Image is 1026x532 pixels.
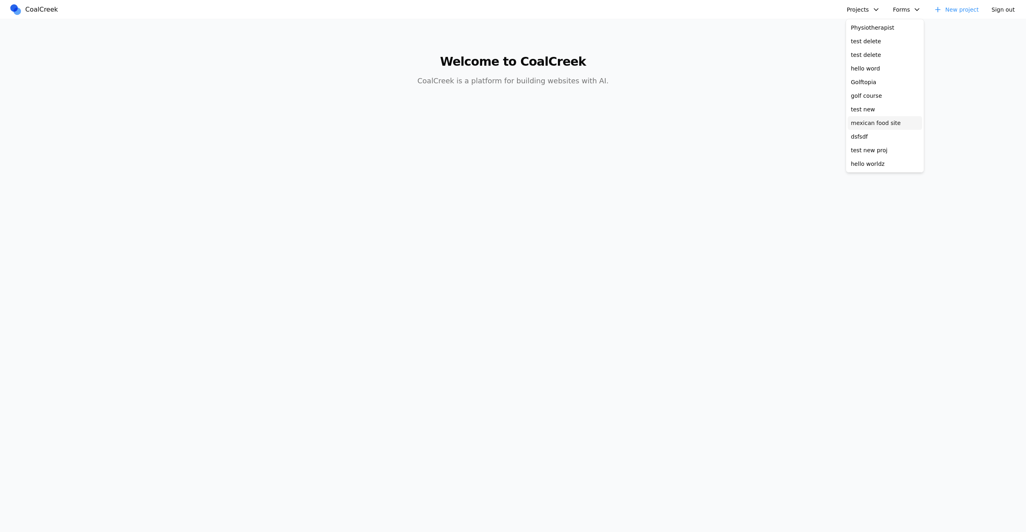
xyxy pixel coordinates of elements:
a: hello worldz [848,157,922,171]
span: CoalCreek [25,5,58,14]
a: hello word [848,62,922,75]
a: Golftopia [848,75,922,89]
a: golf course [848,89,922,103]
a: test delete [848,48,922,62]
button: Sign out [987,4,1020,16]
a: CoalCreek [9,4,61,16]
a: Physiotherapist [848,21,922,34]
div: Projects [846,19,924,173]
h1: Welcome to CoalCreek [359,54,667,69]
button: Forms [888,4,926,16]
a: test new [848,103,922,116]
p: CoalCreek is a platform for building websites with AI. [359,75,667,87]
button: Projects [842,4,885,16]
a: mexican food site [848,116,922,130]
a: New test [848,171,922,184]
a: dsfsdf [848,130,922,143]
a: test delete [848,34,922,48]
a: test new proj [848,143,922,157]
a: New project [929,4,984,16]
